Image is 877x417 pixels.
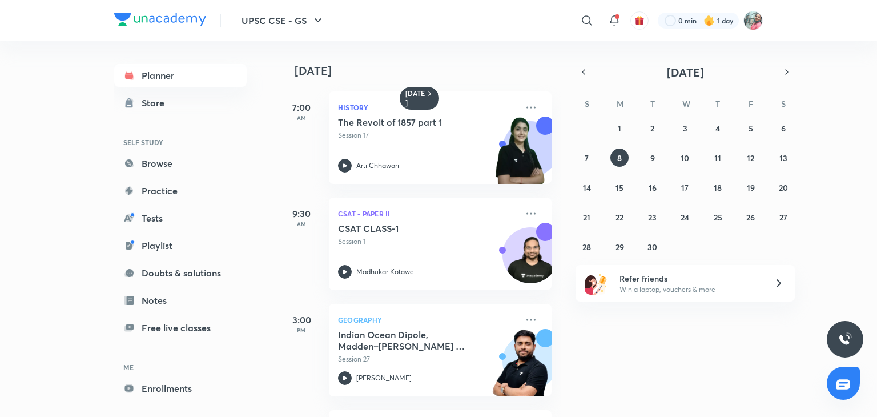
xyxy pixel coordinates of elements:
[610,178,629,197] button: September 15, 2025
[643,238,662,256] button: September 30, 2025
[582,242,591,252] abbr: September 28, 2025
[650,98,655,109] abbr: Tuesday
[114,13,206,26] img: Company Logo
[774,149,792,167] button: September 13, 2025
[650,123,654,134] abbr: September 2, 2025
[356,161,399,171] p: Arti Chhawari
[742,149,760,167] button: September 12, 2025
[338,101,517,114] p: History
[338,207,517,220] p: CSAT - Paper II
[279,313,324,327] h5: 3:00
[709,208,727,226] button: September 25, 2025
[615,212,623,223] abbr: September 22, 2025
[619,284,760,295] p: Win a laptop, vouchers & more
[114,316,247,339] a: Free live classes
[676,119,694,137] button: September 3, 2025
[781,98,786,109] abbr: Saturday
[279,101,324,114] h5: 7:00
[489,329,552,408] img: unacademy
[405,89,425,107] h6: [DATE]
[747,182,755,193] abbr: September 19, 2025
[578,149,596,167] button: September 7, 2025
[643,149,662,167] button: September 9, 2025
[838,332,852,346] img: ttu
[585,98,589,109] abbr: Sunday
[583,182,591,193] abbr: September 14, 2025
[667,65,704,80] span: [DATE]
[295,64,563,78] h4: [DATE]
[114,358,247,377] h6: ME
[643,208,662,226] button: September 23, 2025
[338,313,517,327] p: Geography
[338,117,480,128] h5: The Revolt of 1857 part 1
[648,212,657,223] abbr: September 23, 2025
[709,178,727,197] button: September 18, 2025
[356,373,412,383] p: [PERSON_NAME]
[615,242,624,252] abbr: September 29, 2025
[703,15,715,26] img: streak
[681,212,689,223] abbr: September 24, 2025
[338,329,480,352] h5: Indian Ocean Dipole, Madden–Julian Oscillation & Pseudo Monsoon
[617,98,623,109] abbr: Monday
[774,208,792,226] button: September 27, 2025
[114,377,247,400] a: Enrollments
[682,98,690,109] abbr: Wednesday
[578,238,596,256] button: September 28, 2025
[681,153,689,163] abbr: September 10, 2025
[742,119,760,137] button: September 5, 2025
[749,123,753,134] abbr: September 5, 2025
[650,153,655,163] abbr: September 9, 2025
[779,212,787,223] abbr: September 27, 2025
[583,212,590,223] abbr: September 21, 2025
[630,11,649,30] button: avatar
[619,272,760,284] h6: Refer friends
[142,96,171,110] div: Store
[338,130,517,141] p: Session 17
[681,182,689,193] abbr: September 17, 2025
[714,212,722,223] abbr: September 25, 2025
[683,123,687,134] abbr: September 3, 2025
[578,178,596,197] button: September 14, 2025
[114,13,206,29] a: Company Logo
[643,119,662,137] button: September 2, 2025
[279,207,324,220] h5: 9:30
[235,9,332,32] button: UPSC CSE - GS
[114,207,247,230] a: Tests
[747,153,754,163] abbr: September 12, 2025
[676,149,694,167] button: September 10, 2025
[779,182,788,193] abbr: September 20, 2025
[114,262,247,284] a: Doubts & solutions
[578,208,596,226] button: September 21, 2025
[647,242,657,252] abbr: September 30, 2025
[338,236,517,247] p: Session 1
[114,64,247,87] a: Planner
[279,220,324,227] p: AM
[338,354,517,364] p: Session 27
[715,123,720,134] abbr: September 4, 2025
[114,179,247,202] a: Practice
[279,114,324,121] p: AM
[709,149,727,167] button: September 11, 2025
[114,234,247,257] a: Playlist
[356,267,414,277] p: Madhukar Kotawe
[746,212,755,223] abbr: September 26, 2025
[489,117,552,195] img: unacademy
[749,98,753,109] abbr: Friday
[742,178,760,197] button: September 19, 2025
[643,178,662,197] button: September 16, 2025
[114,133,247,152] h6: SELF STUDY
[610,119,629,137] button: September 1, 2025
[114,91,247,114] a: Store
[592,64,779,80] button: [DATE]
[774,178,792,197] button: September 20, 2025
[714,182,722,193] abbr: September 18, 2025
[714,153,721,163] abbr: September 11, 2025
[742,208,760,226] button: September 26, 2025
[114,152,247,175] a: Browse
[617,153,622,163] abbr: September 8, 2025
[279,327,324,334] p: PM
[774,119,792,137] button: September 6, 2025
[503,234,558,288] img: Avatar
[585,153,589,163] abbr: September 7, 2025
[338,223,480,234] h5: CSAT CLASS-1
